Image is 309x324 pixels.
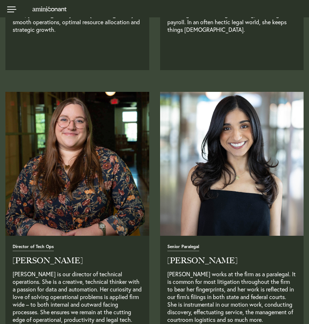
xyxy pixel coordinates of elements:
img: Amini & Conant [33,7,66,12]
span: Director of Tech Ops [13,244,54,251]
h2: [PERSON_NAME] [167,257,297,265]
a: Read Full Bio [13,54,142,61]
img: dani_borowy.jpeg [5,92,149,236]
img: ac-team-yesenia-castorena.jpg [160,92,304,236]
a: Read Full Bio [167,54,297,61]
span: Senior Paralegal [167,244,199,251]
h2: [PERSON_NAME] [13,257,142,265]
a: Home [33,6,66,12]
a: Read Full Bio [5,92,149,236]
